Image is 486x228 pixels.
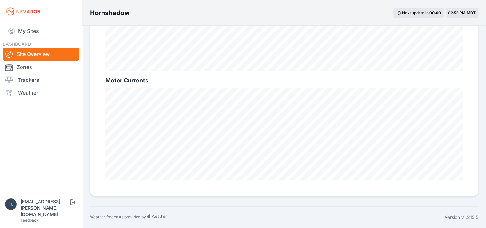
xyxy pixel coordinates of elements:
span: MDT [467,10,476,15]
div: Weather forecasts provided by [90,214,445,221]
a: Trackers [3,73,79,86]
span: DASHBOARD [3,41,31,47]
nav: Breadcrumb [90,5,130,21]
a: Zones [3,61,79,73]
div: Version v1.215.5 [445,214,478,221]
h3: Hornshadow [90,8,130,17]
div: [EMAIL_ADDRESS][PERSON_NAME][DOMAIN_NAME] [21,198,69,218]
h2: Motor Currents [105,76,463,85]
a: My Sites [3,23,79,39]
div: 00 : 00 [429,10,441,15]
span: Next update in [402,10,429,15]
img: plsmith@sundt.com [5,198,17,210]
a: Site Overview [3,48,79,61]
a: Weather [3,86,79,99]
a: Feedback [21,218,39,223]
span: 02:53 PM [448,10,465,15]
img: Nevados [5,6,41,17]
